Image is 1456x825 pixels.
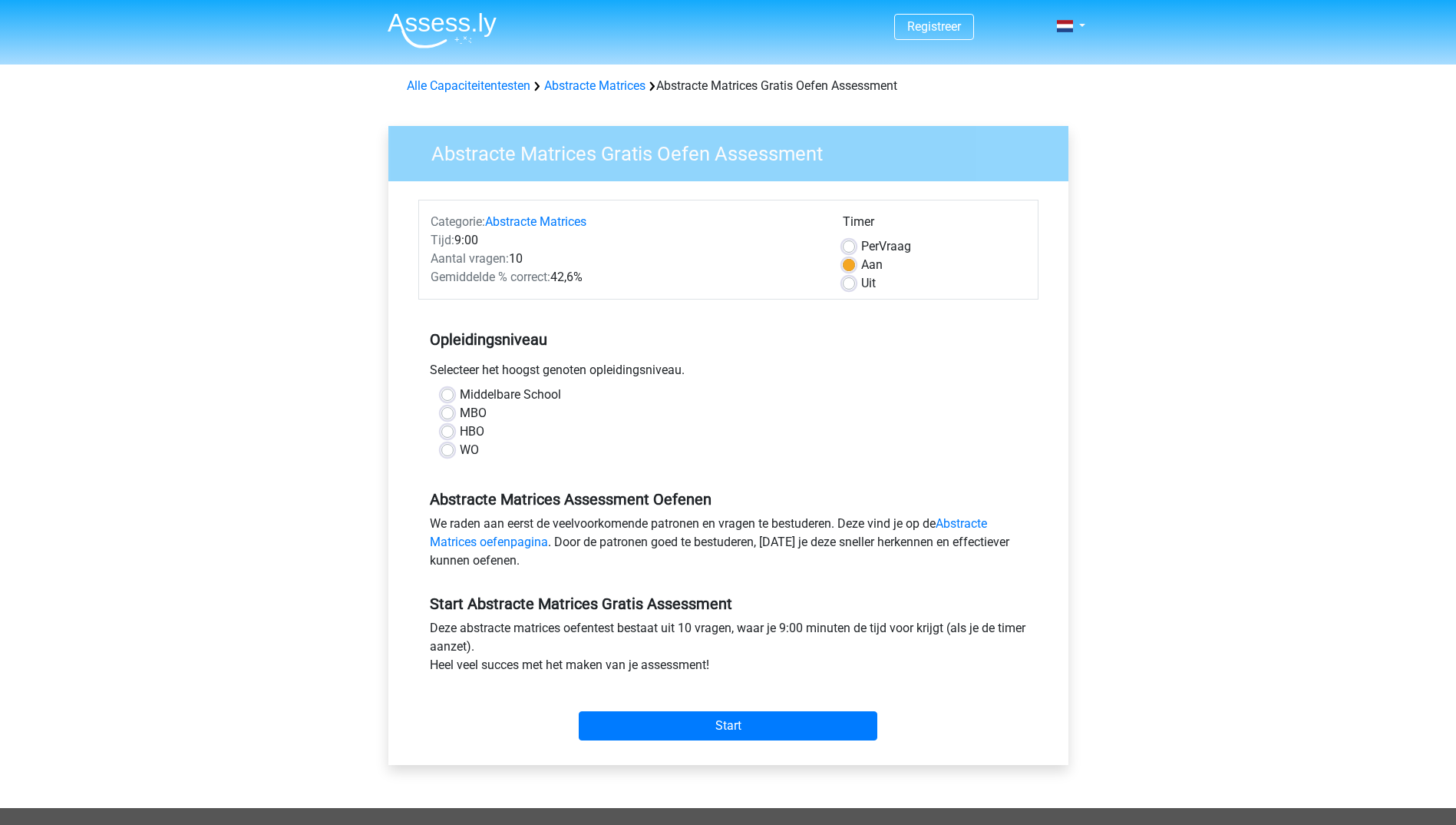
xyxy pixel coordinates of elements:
[861,256,883,274] label: Aan
[544,78,645,93] a: Abstracte Matrices
[418,361,1038,386] div: Selecteer het hoogst genoten opleidingsniveau.
[431,251,509,266] span: Aantal vragen:
[460,386,561,404] label: Middelbare School
[460,404,487,422] label: MBO
[843,213,1026,237] div: Timer
[418,515,1038,576] div: We raden aan eerst de veelvoorkomende patronen en vragen te bestuderen. Deze vind je op de . Door...
[460,422,484,441] label: HBO
[431,214,485,229] span: Categorie:
[907,19,961,34] a: Registreer
[388,12,497,48] img: Assessly
[418,619,1038,681] div: Deze abstracte matrices oefentest bestaat uit 10 vragen, waar je 9:00 minuten de tijd voor krijgt...
[579,711,877,741] input: Start
[413,136,1057,166] h3: Abstracte Matrices Gratis Oefen Assessment
[430,324,1027,355] h5: Opleidingsniveau
[861,274,876,293] label: Uit
[430,595,1027,613] h5: Start Abstracte Matrices Gratis Assessment
[430,490,1027,509] h5: Abstracte Matrices Assessment Oefenen
[419,231,831,250] div: 9:00
[431,270,550,284] span: Gemiddelde % correct:
[419,250,831,268] div: 10
[407,78,530,93] a: Alle Capaciteitentesten
[861,237,911,256] label: Vraag
[861,239,879,253] span: Per
[485,214,586,229] a: Abstracte Matrices
[431,233,454,247] span: Tijd:
[460,441,479,459] label: WO
[401,77,1056,95] div: Abstracte Matrices Gratis Oefen Assessment
[419,268,831,287] div: 42,6%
